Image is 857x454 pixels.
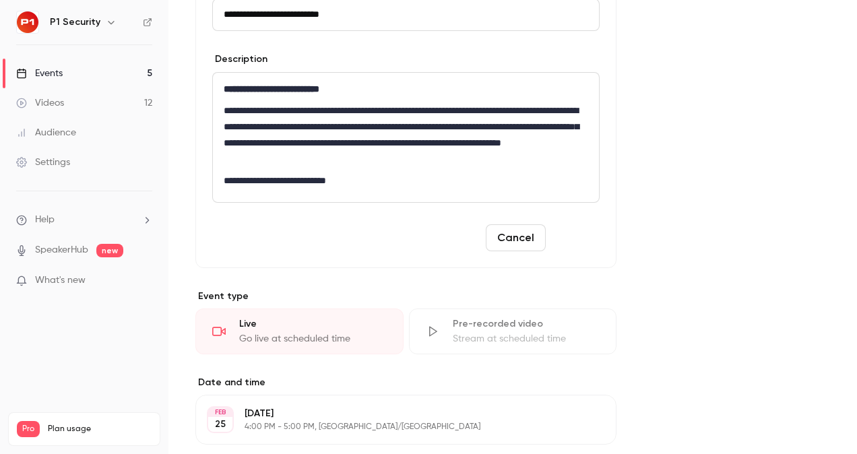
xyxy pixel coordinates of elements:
div: Audience [16,126,76,139]
div: Stream at scheduled time [453,332,600,346]
span: Pro [17,421,40,437]
iframe: Noticeable Trigger [136,275,152,287]
label: Date and time [195,376,616,389]
img: P1 Security [17,11,38,33]
div: FEB [208,408,232,417]
p: 4:00 PM - 5:00 PM, [GEOGRAPHIC_DATA]/[GEOGRAPHIC_DATA] [245,422,545,432]
div: Settings [16,156,70,169]
span: Plan usage [48,424,152,434]
span: What's new [35,273,86,288]
div: Pre-recorded videoStream at scheduled time [409,309,617,354]
div: LiveGo live at scheduled time [195,309,404,354]
button: Save [551,224,600,251]
a: SpeakerHub [35,243,88,257]
p: Event type [195,290,616,303]
p: 25 [215,418,226,431]
div: Go live at scheduled time [239,332,387,346]
button: Cancel [486,224,546,251]
span: Help [35,213,55,227]
section: description [212,72,600,203]
div: Live [239,317,387,331]
label: Description [212,53,267,66]
li: help-dropdown-opener [16,213,152,227]
p: [DATE] [245,407,545,420]
div: Videos [16,96,64,110]
h6: P1 Security [50,15,100,29]
span: new [96,244,123,257]
div: editor [213,73,599,202]
div: Pre-recorded video [453,317,600,331]
div: Events [16,67,63,80]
